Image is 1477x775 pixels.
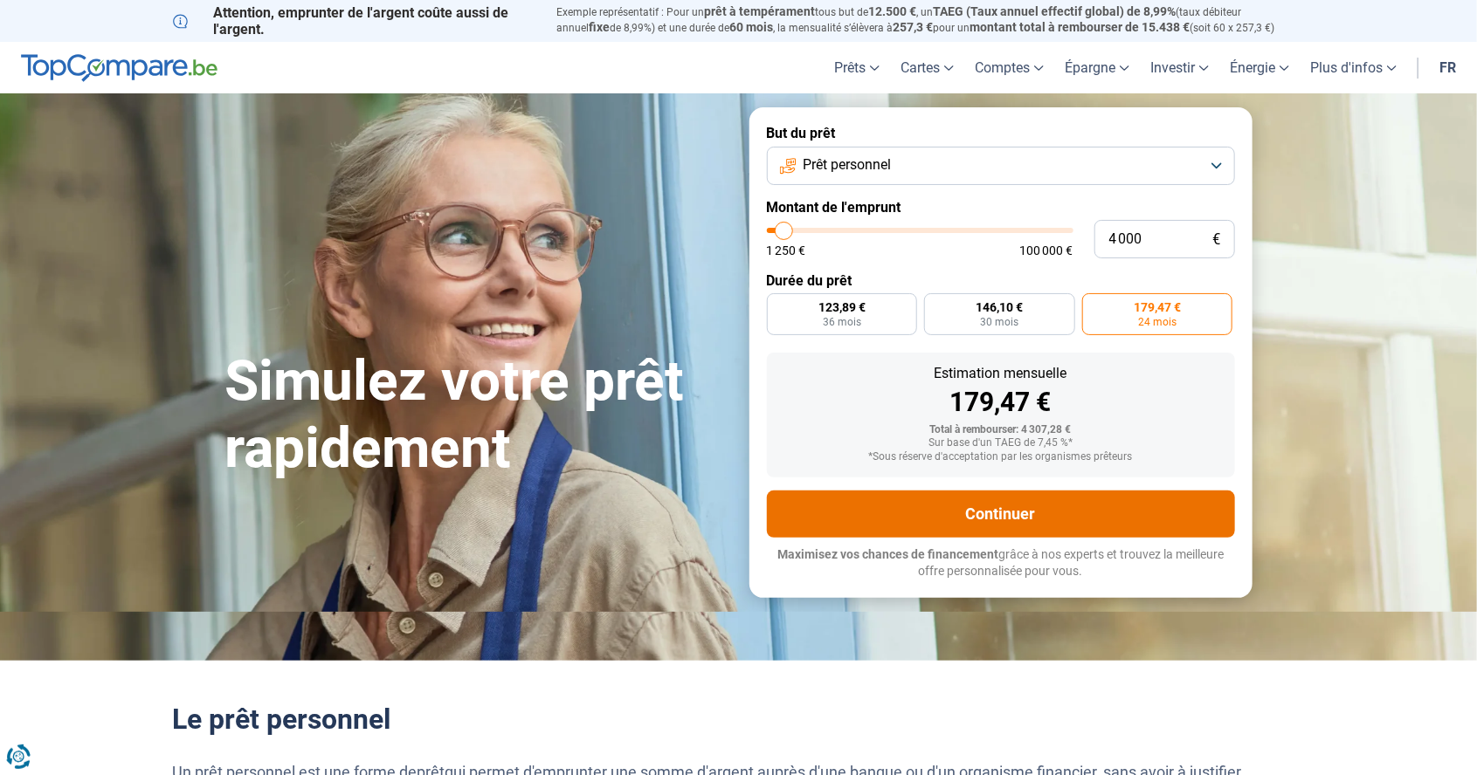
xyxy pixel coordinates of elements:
div: Total à rembourser: 4 307,28 € [781,424,1221,436]
span: 146,10 € [976,301,1023,313]
div: 179,47 € [781,389,1221,415]
span: 100 000 € [1020,244,1073,257]
p: Exemple représentatif : Pour un tous but de , un (taux débiteur annuel de 8,99%) et une durée de ... [557,4,1305,36]
a: Investir [1140,42,1219,93]
a: Épargne [1054,42,1140,93]
div: Estimation mensuelle [781,367,1221,381]
a: Cartes [890,42,964,93]
p: grâce à nos experts et trouvez la meilleure offre personnalisée pour vous. [767,546,1235,580]
p: Attention, emprunter de l'argent coûte aussi de l'argent. [173,4,536,38]
span: 30 mois [980,317,1018,327]
span: TAEG (Taux annuel effectif global) de 8,99% [934,4,1177,18]
label: Durée du prêt [767,272,1235,289]
span: 179,47 € [1134,301,1181,313]
div: *Sous réserve d'acceptation par les organismes prêteurs [781,451,1221,463]
label: But du prêt [767,125,1235,141]
span: 257,3 € [894,20,934,34]
label: Montant de l'emprunt [767,199,1235,216]
h2: Le prêt personnel [173,703,1305,736]
a: Plus d'infos [1300,42,1407,93]
button: Prêt personnel [767,147,1235,185]
span: 123,89 € [818,301,866,313]
h1: Simulez votre prêt rapidement [225,348,728,483]
span: prêt à tempérament [705,4,816,18]
span: 24 mois [1138,317,1177,327]
div: Sur base d'un TAEG de 7,45 %* [781,437,1221,449]
span: € [1213,232,1221,247]
span: montant total à rembourser de 15.438 € [970,20,1191,34]
a: Prêts [824,42,890,93]
a: Comptes [964,42,1054,93]
a: fr [1429,42,1467,93]
span: 36 mois [823,317,861,327]
button: Continuer [767,490,1235,538]
span: Prêt personnel [804,155,892,175]
span: 60 mois [730,20,774,34]
img: TopCompare [21,54,217,82]
a: Énergie [1219,42,1300,93]
span: Maximisez vos chances de financement [777,547,998,561]
span: fixe [590,20,611,34]
span: 1 250 € [767,244,806,257]
span: 12.500 € [869,4,917,18]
